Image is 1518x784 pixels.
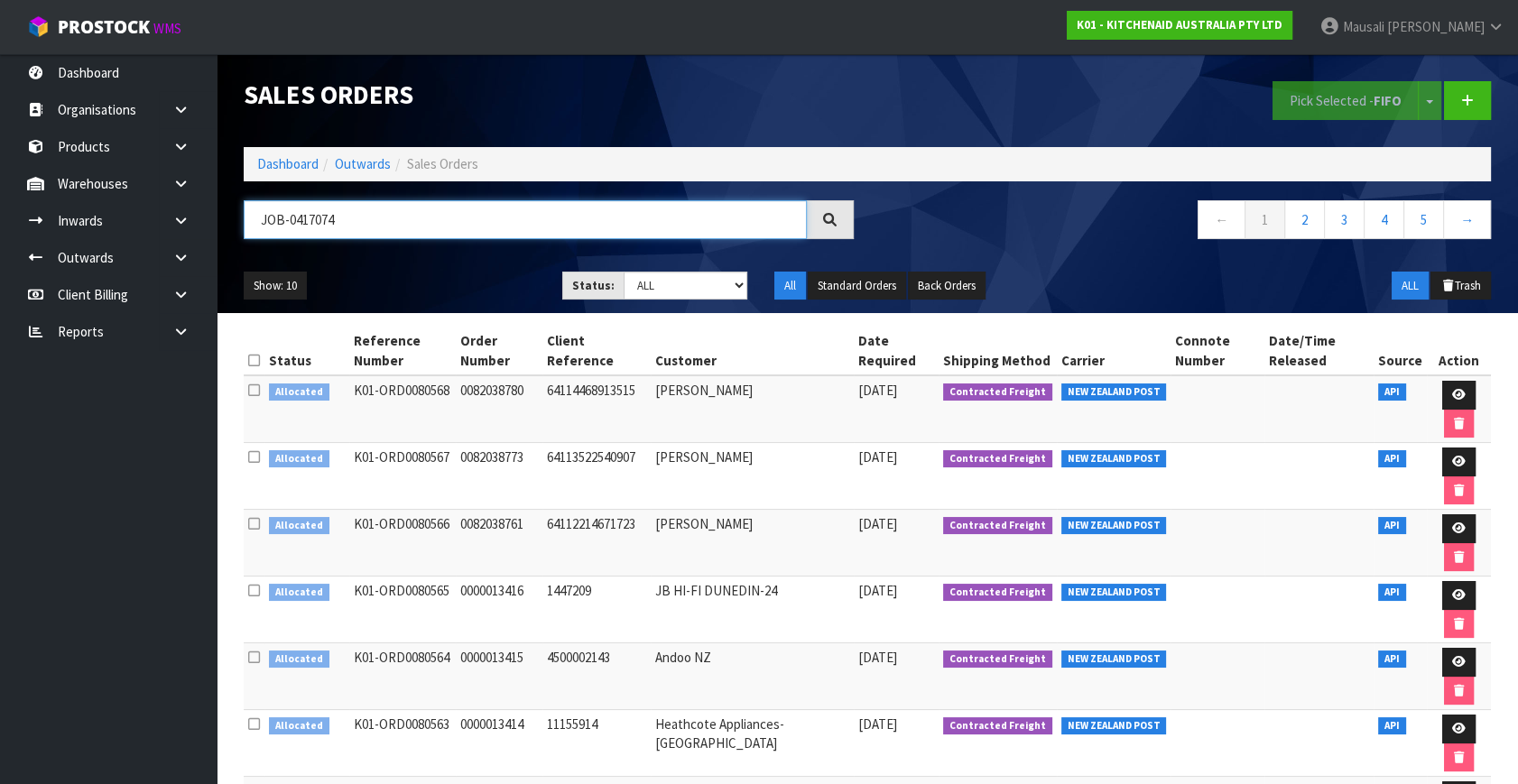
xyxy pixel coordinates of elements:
[269,517,329,535] span: Allocated
[1378,650,1406,669] span: API
[651,510,854,576] td: [PERSON_NAME]
[1403,200,1444,239] a: 5
[456,327,542,375] th: Order Number
[651,327,854,375] th: Customer
[854,327,939,375] th: Date Required
[456,576,542,643] td: 0000013416
[1378,584,1406,602] span: API
[335,155,391,172] a: Outwards
[808,272,906,300] button: Standard Orders
[269,717,329,735] span: Allocated
[542,375,651,443] td: 64114468913515
[651,643,854,710] td: Andoo NZ
[1378,717,1406,735] span: API
[1443,200,1491,239] a: →
[1343,18,1384,35] span: Mausali
[257,155,319,172] a: Dashboard
[943,650,1052,669] span: Contracted Freight
[908,272,986,300] button: Back Orders
[1427,327,1491,375] th: Action
[1245,200,1285,239] a: 1
[858,448,897,466] span: [DATE]
[1077,17,1282,32] strong: K01 - KITCHENAID AUSTRALIA PTY LTD
[349,643,456,710] td: K01-ORD0080564
[651,576,854,643] td: JB HI-FI DUNEDIN-24
[1284,200,1325,239] a: 2
[1067,11,1292,40] a: K01 - KITCHENAID AUSTRALIA PTY LTD
[943,584,1052,602] span: Contracted Freight
[1171,327,1263,375] th: Connote Number
[1198,200,1245,239] a: ←
[542,327,651,375] th: Client Reference
[349,710,456,777] td: K01-ORD0080563
[542,576,651,643] td: 1447209
[881,200,1491,244] nav: Page navigation
[244,200,807,239] input: Search sales orders
[1061,717,1167,735] span: NEW ZEALAND POST
[1264,327,1374,375] th: Date/Time Released
[542,710,651,777] td: 11155914
[349,375,456,443] td: K01-ORD0080568
[542,643,651,710] td: 4500002143
[456,510,542,576] td: 0082038761
[858,582,897,599] span: [DATE]
[1374,92,1402,109] strong: FIFO
[943,383,1052,401] span: Contracted Freight
[651,375,854,443] td: [PERSON_NAME]
[269,584,329,602] span: Allocated
[269,650,329,669] span: Allocated
[456,375,542,443] td: 0082038780
[349,327,456,375] th: Reference Number
[858,515,897,532] span: [DATE]
[1364,200,1404,239] a: 4
[651,710,854,777] td: Heathcote Appliances-[GEOGRAPHIC_DATA]
[1430,272,1491,300] button: Trash
[1392,272,1429,300] button: ALL
[1061,517,1167,535] span: NEW ZEALAND POST
[572,278,615,293] strong: Status:
[651,443,854,510] td: [PERSON_NAME]
[269,450,329,468] span: Allocated
[456,643,542,710] td: 0000013415
[858,649,897,666] span: [DATE]
[1387,18,1485,35] span: [PERSON_NAME]
[1378,383,1406,401] span: API
[456,443,542,510] td: 0082038773
[943,450,1052,468] span: Contracted Freight
[774,272,806,300] button: All
[349,510,456,576] td: K01-ORD0080566
[1324,200,1365,239] a: 3
[1061,383,1167,401] span: NEW ZEALAND POST
[858,715,897,733] span: [DATE]
[1061,450,1167,468] span: NEW ZEALAND POST
[407,155,478,172] span: Sales Orders
[349,576,456,643] td: K01-ORD0080565
[269,383,329,401] span: Allocated
[542,443,651,510] td: 64113522540907
[349,443,456,510] td: K01-ORD0080567
[456,710,542,777] td: 0000013414
[153,20,181,37] small: WMS
[1374,327,1427,375] th: Source
[1057,327,1171,375] th: Carrier
[943,717,1052,735] span: Contracted Freight
[542,510,651,576] td: 64112214671723
[58,15,150,39] span: ProStock
[27,15,50,38] img: cube-alt.png
[858,382,897,399] span: [DATE]
[264,327,349,375] th: Status
[1273,81,1419,120] button: Pick Selected -FIFO
[1378,517,1406,535] span: API
[244,81,854,110] h1: Sales Orders
[1061,584,1167,602] span: NEW ZEALAND POST
[1378,450,1406,468] span: API
[1061,650,1167,669] span: NEW ZEALAND POST
[244,272,307,300] button: Show: 10
[939,327,1057,375] th: Shipping Method
[943,517,1052,535] span: Contracted Freight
